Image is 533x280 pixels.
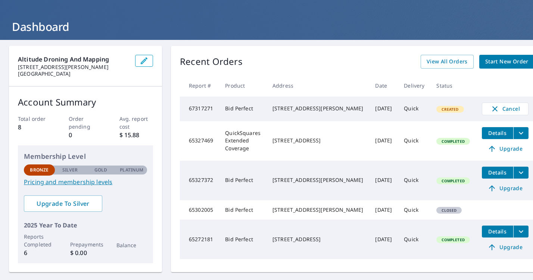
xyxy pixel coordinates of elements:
p: [STREET_ADDRESS][PERSON_NAME] [18,64,129,70]
p: $ 15.88 [119,130,153,139]
span: Cancel [490,104,521,113]
td: Bid Perfect [219,220,266,259]
p: 2025 Year To Date [24,221,147,230]
td: Bid Perfect [219,200,266,220]
th: Status [430,75,476,97]
p: Total order [18,115,52,123]
td: QuickSquares Extended Coverage [219,121,266,161]
span: Completed [437,139,469,144]
span: Upgrade [486,243,524,252]
span: View All Orders [427,57,468,66]
td: 65302005 [180,200,219,220]
th: Report # [180,75,219,97]
button: detailsBtn-65272181 [482,226,513,237]
span: Details [486,228,509,235]
p: Platinum [120,167,143,173]
p: Prepayments [70,240,101,248]
td: [DATE] [369,200,398,220]
button: filesDropdownBtn-65272181 [513,226,529,237]
span: Created [437,107,463,112]
td: 65272181 [180,220,219,259]
td: Quick [398,161,430,200]
p: 0 [69,130,103,139]
th: Address [266,75,369,97]
h1: Dashboard [9,19,524,34]
span: Upgrade [486,184,524,193]
span: Completed [437,178,469,183]
p: Silver [62,167,78,173]
td: Quick [398,97,430,121]
span: Closed [437,208,461,213]
p: Order pending [69,115,103,130]
span: Upgrade [486,144,524,153]
a: View All Orders [421,55,474,69]
button: filesDropdownBtn-65327372 [513,167,529,179]
p: Balance [116,241,147,249]
td: Bid Perfect [219,161,266,200]
div: [STREET_ADDRESS][PERSON_NAME] [272,176,363,184]
p: Membership Level [24,151,147,161]
td: 65327469 [180,121,219,161]
a: Upgrade [482,241,529,253]
a: Upgrade [482,143,529,155]
p: Gold [94,167,107,173]
a: Pricing and membership levels [24,177,147,186]
span: Start New Order [485,57,529,66]
td: Quick [398,121,430,161]
p: [GEOGRAPHIC_DATA] [18,70,129,77]
p: 6 [24,248,55,257]
p: $ 0.00 [70,248,101,257]
td: 67317271 [180,97,219,121]
td: 65327372 [180,161,219,200]
td: Bid Perfect [219,97,266,121]
td: [DATE] [369,121,398,161]
p: Account Summary [18,95,153,109]
p: Reports Completed [24,233,55,248]
div: [STREET_ADDRESS][PERSON_NAME] [272,206,363,214]
a: Upgrade [482,182,529,194]
p: 8 [18,123,52,132]
th: Date [369,75,398,97]
td: Quick [398,200,430,220]
p: Bronze [30,167,49,173]
th: Delivery [398,75,430,97]
td: [DATE] [369,97,398,121]
span: Upgrade To Silver [30,199,96,208]
button: detailsBtn-65327469 [482,127,513,139]
a: Upgrade To Silver [24,195,102,212]
td: [DATE] [369,220,398,259]
th: Product [219,75,266,97]
p: Recent Orders [180,55,243,69]
td: [DATE] [369,161,398,200]
button: detailsBtn-65327372 [482,167,513,179]
span: Details [486,129,509,136]
button: Cancel [482,103,529,115]
div: [STREET_ADDRESS] [272,137,363,144]
td: Quick [398,220,430,259]
div: [STREET_ADDRESS][PERSON_NAME] [272,105,363,112]
button: filesDropdownBtn-65327469 [513,127,529,139]
p: Altitude Droning and Mapping [18,55,129,64]
span: Details [486,169,509,176]
p: Avg. report cost [119,115,153,130]
span: Completed [437,237,469,242]
div: [STREET_ADDRESS] [272,236,363,243]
